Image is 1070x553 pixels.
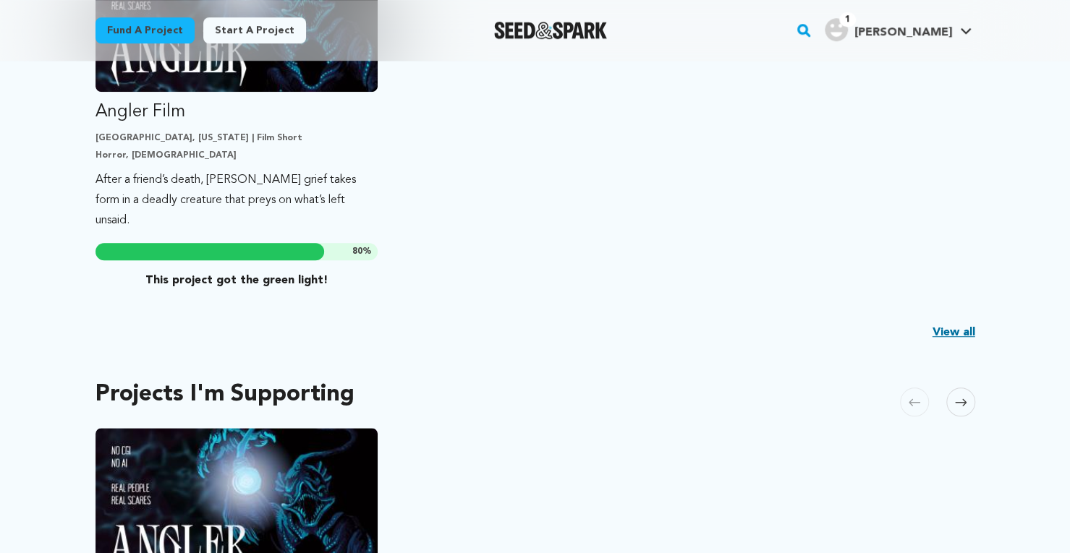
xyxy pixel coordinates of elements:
[825,18,848,41] img: user.png
[494,22,608,39] a: Seed&Spark Homepage
[95,385,354,405] h2: Projects I'm Supporting
[854,27,951,38] span: [PERSON_NAME]
[95,150,378,161] p: Horror, [DEMOGRAPHIC_DATA]
[839,12,856,27] span: 1
[203,17,306,43] a: Start a project
[95,17,195,43] a: Fund a project
[494,22,608,39] img: Seed&Spark Logo Dark Mode
[352,246,372,257] span: %
[825,18,951,41] div: Leonardi J.'s Profile
[822,15,975,46] span: Leonardi J.'s Profile
[95,100,378,124] p: Angler Film
[933,324,975,341] a: View all
[822,15,975,41] a: Leonardi J.'s Profile
[95,132,378,144] p: [GEOGRAPHIC_DATA], [US_STATE] | Film Short
[95,272,378,289] p: This project got the green light!
[95,170,378,231] p: After a friend’s death, [PERSON_NAME] grief takes form in a deadly creature that preys on what’s ...
[352,247,362,256] span: 80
